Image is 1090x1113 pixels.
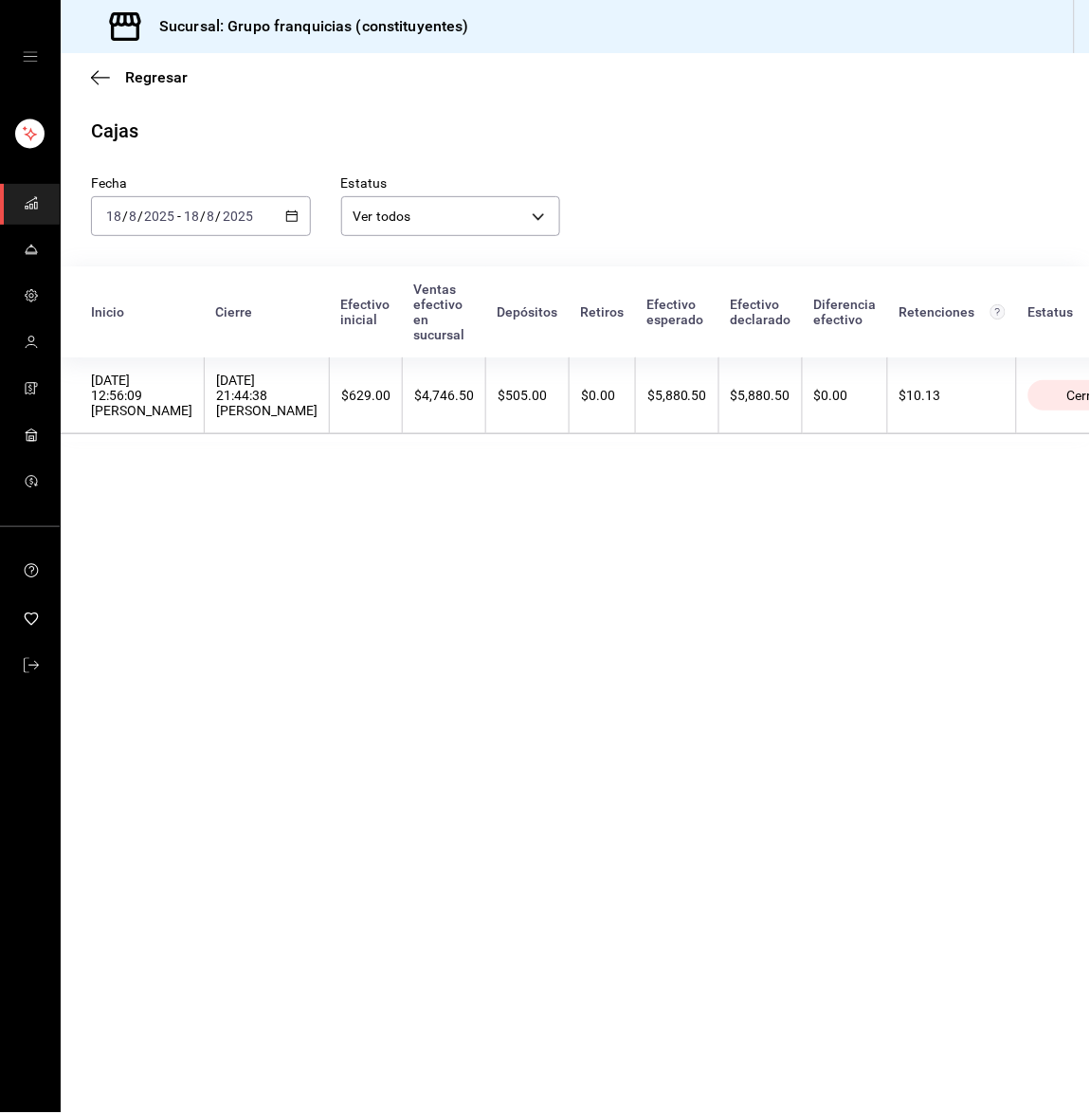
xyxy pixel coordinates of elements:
span: - [177,209,181,224]
input: ---- [143,209,175,224]
input: ---- [222,209,254,224]
span: / [216,209,222,224]
div: $5,880.50 [647,388,707,403]
div: Ver todos [341,196,561,236]
div: $4,746.50 [414,388,474,403]
div: Ventas efectivo en sucursal [414,282,475,342]
span: / [137,209,143,224]
span: / [122,209,128,224]
div: [DATE] 21:44:38 [PERSON_NAME] [216,373,318,418]
label: Estatus [341,177,561,191]
div: Diferencia efectivo [814,297,877,327]
div: Efectivo declarado [731,297,791,327]
h3: Sucursal: Grupo franquicias (constituyentes) [144,15,469,38]
div: Efectivo esperado [647,297,708,327]
div: Efectivo inicial [341,297,391,327]
span: / [200,209,206,224]
div: $5,880.50 [731,388,790,403]
input: -- [105,209,122,224]
div: Retiros [581,304,625,319]
div: $629.00 [341,388,391,403]
div: Cajas [91,117,139,145]
label: Fecha [91,177,311,191]
button: open drawer [23,49,38,64]
div: $0.00 [814,388,876,403]
span: Regresar [125,68,188,86]
input: -- [207,209,216,224]
button: Regresar [91,68,188,86]
div: Depósitos [498,304,558,319]
div: $505.00 [498,388,557,403]
div: Inicio [91,304,193,319]
input: -- [128,209,137,224]
div: Cierre [216,304,318,319]
div: $0.00 [581,388,624,403]
div: $10.13 [899,388,1005,403]
div: Retenciones [899,304,1006,319]
input: -- [183,209,200,224]
svg: Total de retenciones de propinas registradas [990,304,1006,319]
div: [DATE] 12:56:09 [PERSON_NAME] [91,373,192,418]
